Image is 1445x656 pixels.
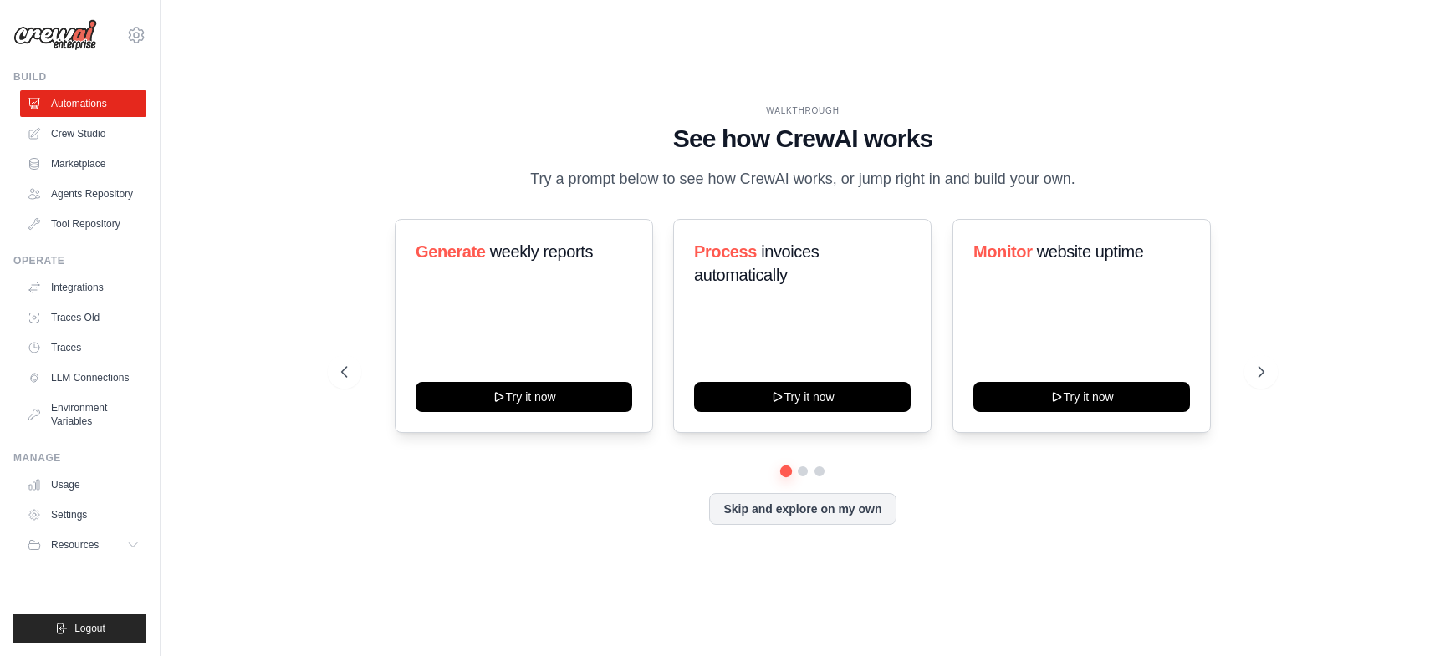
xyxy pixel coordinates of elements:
a: Crew Studio [20,120,146,147]
span: Generate [416,242,486,261]
button: Try it now [694,382,911,412]
a: Usage [20,471,146,498]
span: Resources [51,538,99,552]
a: Settings [20,501,146,528]
button: Resources [20,531,146,558]
a: LLM Connections [20,364,146,391]
a: Marketplace [20,150,146,177]
a: Traces [20,334,146,361]
div: WALKTHROUGH [341,104,1264,117]
a: Environment Variables [20,394,146,435]
div: Build [13,70,146,84]
span: website uptime [1036,242,1143,261]
h1: See how CrewAI works [341,124,1264,154]
img: Logo [13,19,97,51]
a: Agents Repository [20,181,146,207]
a: Tool Repository [20,211,146,237]
span: Logout [74,622,105,635]
button: Try it now [416,382,632,412]
span: Monitor [973,242,1033,261]
button: Skip and explore on my own [709,493,896,525]
div: Manage [13,451,146,465]
button: Logout [13,614,146,643]
span: invoices automatically [694,242,819,284]
a: Traces Old [20,304,146,331]
button: Try it now [973,382,1190,412]
div: Operate [13,254,146,267]
span: weekly reports [490,242,593,261]
a: Integrations [20,274,146,301]
span: Process [694,242,757,261]
a: Automations [20,90,146,117]
p: Try a prompt below to see how CrewAI works, or jump right in and build your own. [522,167,1084,191]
